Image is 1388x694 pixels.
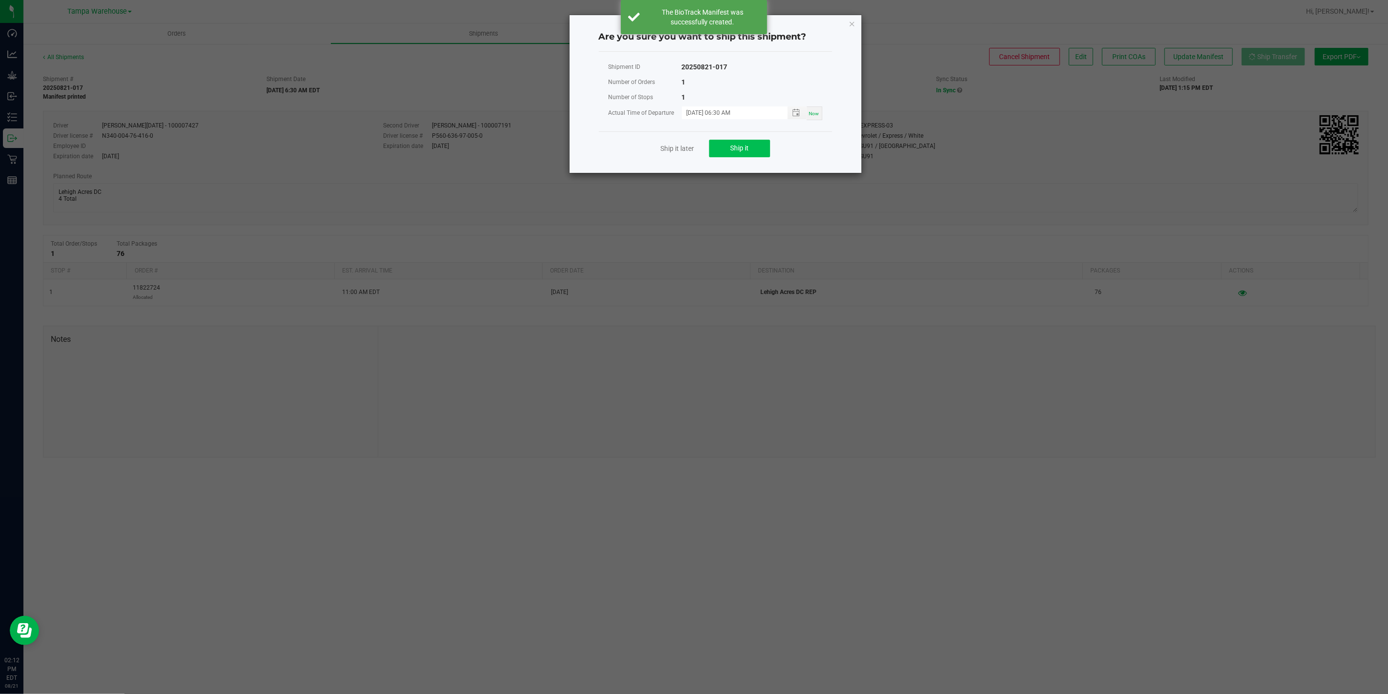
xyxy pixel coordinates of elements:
span: Toggle popup [788,106,807,119]
div: Number of Stops [609,91,682,104]
div: Shipment ID [609,61,682,73]
div: Actual Time of Departure [609,107,682,119]
span: Now [809,111,819,116]
input: MM/dd/yyyy HH:MM a [682,106,777,119]
iframe: Resource center [10,616,39,645]
button: Ship it [709,140,770,157]
button: Close [849,18,856,29]
h4: Are you sure you want to ship this shipment? [599,31,832,43]
a: Ship it later [661,144,694,153]
span: Ship it [730,144,749,152]
div: 1 [682,91,686,104]
div: 1 [682,76,686,88]
div: 20250821-017 [682,61,728,73]
div: The BioTrack Manifest was successfully created. [645,7,760,27]
div: Number of Orders [609,76,682,88]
